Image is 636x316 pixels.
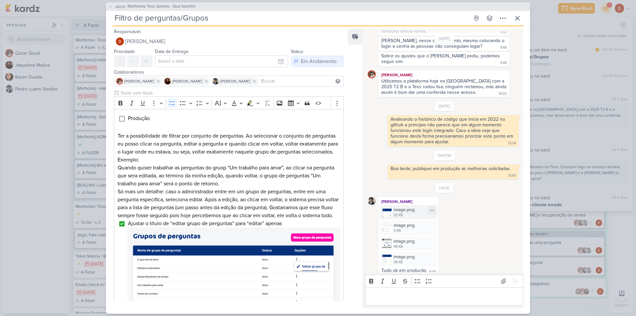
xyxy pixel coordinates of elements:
div: 16:02 [499,91,507,96]
label: Status [291,49,303,54]
img: Hu11cV6Y0EyDaTmqgfVnpJjRlbhkHvjpJQRGGYGb.png [382,223,392,232]
img: JsomOPHKguXUW8ExeM4OTg4GyKBvEAiZWJJYwCz2.png [382,239,392,248]
div: image.png [380,252,437,266]
span: [PERSON_NAME] [125,37,165,45]
span: Produção [128,115,150,122]
img: Davi Elias Teixeira [116,37,124,45]
div: Tudo ok em produção [381,268,426,273]
div: Editor toolbar [114,96,344,109]
div: 32 KB [394,213,415,218]
div: Utilizamos a plataforma hoje na [GEOGRAPHIC_DATA] com a 2025 T2 B e a Tess rodou lisa, ninguém re... [381,78,507,95]
span: [PERSON_NAME] [124,78,154,84]
div: image.png [394,222,415,229]
div: image.png [380,221,437,235]
div: 38 KB [394,260,415,265]
p: Só mais um detalhe: caso o administrador entre em um grupo de perguntas, entre em uma pergunta es... [118,188,340,220]
div: 9:44 [500,30,507,35]
div: [PERSON_NAME] [380,198,437,205]
div: Boa tarde, publiquei em produção as melhorias solicitadas. [391,166,511,171]
div: Editor toolbar [365,275,523,287]
div: 12:24 [508,141,516,146]
span: [PERSON_NAME] [172,78,202,84]
span: [PERSON_NAME] [220,78,250,84]
img: Jaqueline Molina [164,78,171,85]
img: Pedro Luahn Simões [212,78,219,85]
label: Responsável [114,29,140,34]
div: image.png [394,206,415,213]
div: Sobre os ajustes que o [PERSON_NAME] pediu, podemos seguir sim. [381,53,501,64]
div: 9:44 [500,60,507,66]
img: Cezar Giusti [116,78,123,85]
div: 8:49 [429,269,436,275]
div: [PERSON_NAME] [380,72,508,78]
div: image.png [380,236,437,251]
input: Select a date [155,55,288,67]
div: 15:47 [508,173,516,178]
label: Prioridade [114,49,135,54]
input: Texto sem título [119,90,344,96]
div: image.png [394,238,415,245]
div: image.png [380,205,437,219]
button: Em Andamento [291,55,344,67]
span: Ajustar o título de “editar grupo de perguntas” para “editar” apenas [128,220,340,305]
div: Editor editing area: main [365,287,523,306]
p: Quando quiser trabalhar as perguntas do gruop “Um trabalho para amar”, ao clicar na pergunta que ... [118,164,340,188]
div: Colaboradores [114,69,344,76]
button: [PERSON_NAME] [114,35,344,47]
div: 9 KB [394,228,415,233]
img: Cezar Giusti [368,70,376,78]
div: 48 KB [394,244,415,249]
img: KjmT59uas2CaAdwbb43gKpqpgD4J7RsRCMyDdMwB.png [382,254,392,264]
div: 9:44 [500,45,507,50]
img: wNcJclzfLKqJQulMniADZTQd7vXsGxrvz1atsH9q.png [382,208,392,217]
img: DGDNlarjAxAAAAAASUVORK5CYII= [128,227,340,303]
div: image.png [394,253,415,260]
label: Data de Entrega [155,49,188,54]
div: Em Andamento [301,57,337,65]
div: Analisando o histórico de código que inicia em 2022 no github a principio não parece que em algum... [391,116,514,145]
p: Ter a possibilidade de filtrar por conjunto de perguntas. Ao selecionar o conjunto de perguntas e... [118,132,340,164]
div: [PERSON_NAME], nesse dia do evento, mesmo colocando o login e senha as pessoas não conseguiam logar? [381,38,506,49]
input: Buscar [260,77,342,85]
img: Pedro Luahn Simões [368,197,376,205]
input: Kard Sem Título [113,12,469,24]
